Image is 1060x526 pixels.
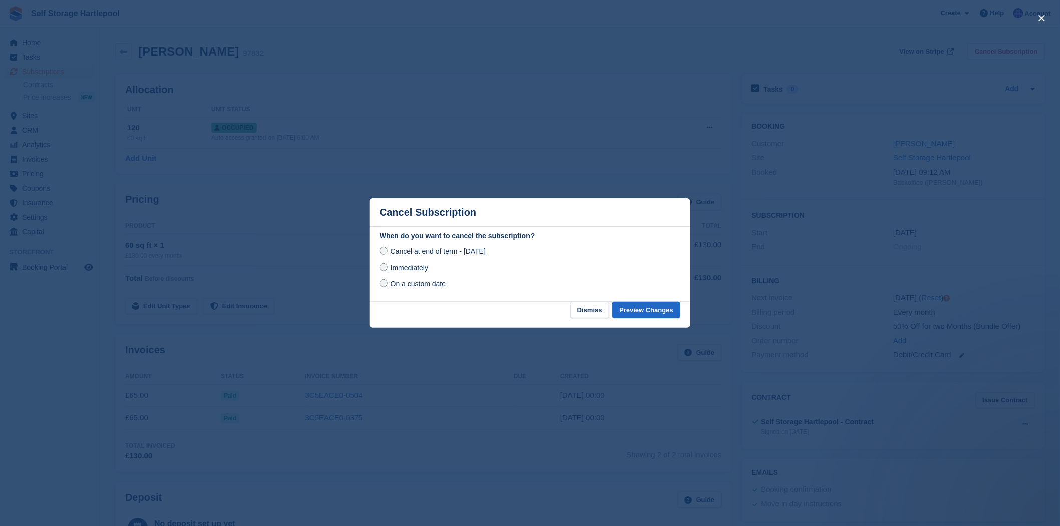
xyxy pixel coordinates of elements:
p: Cancel Subscription [380,207,476,218]
button: Preview Changes [612,302,680,318]
input: Immediately [380,263,388,271]
span: Immediately [391,264,428,272]
button: close [1034,10,1050,26]
button: Dismiss [570,302,609,318]
label: When do you want to cancel the subscription? [380,231,680,241]
span: Cancel at end of term - [DATE] [391,247,486,255]
input: On a custom date [380,279,388,287]
input: Cancel at end of term - [DATE] [380,247,388,255]
span: On a custom date [391,280,446,288]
